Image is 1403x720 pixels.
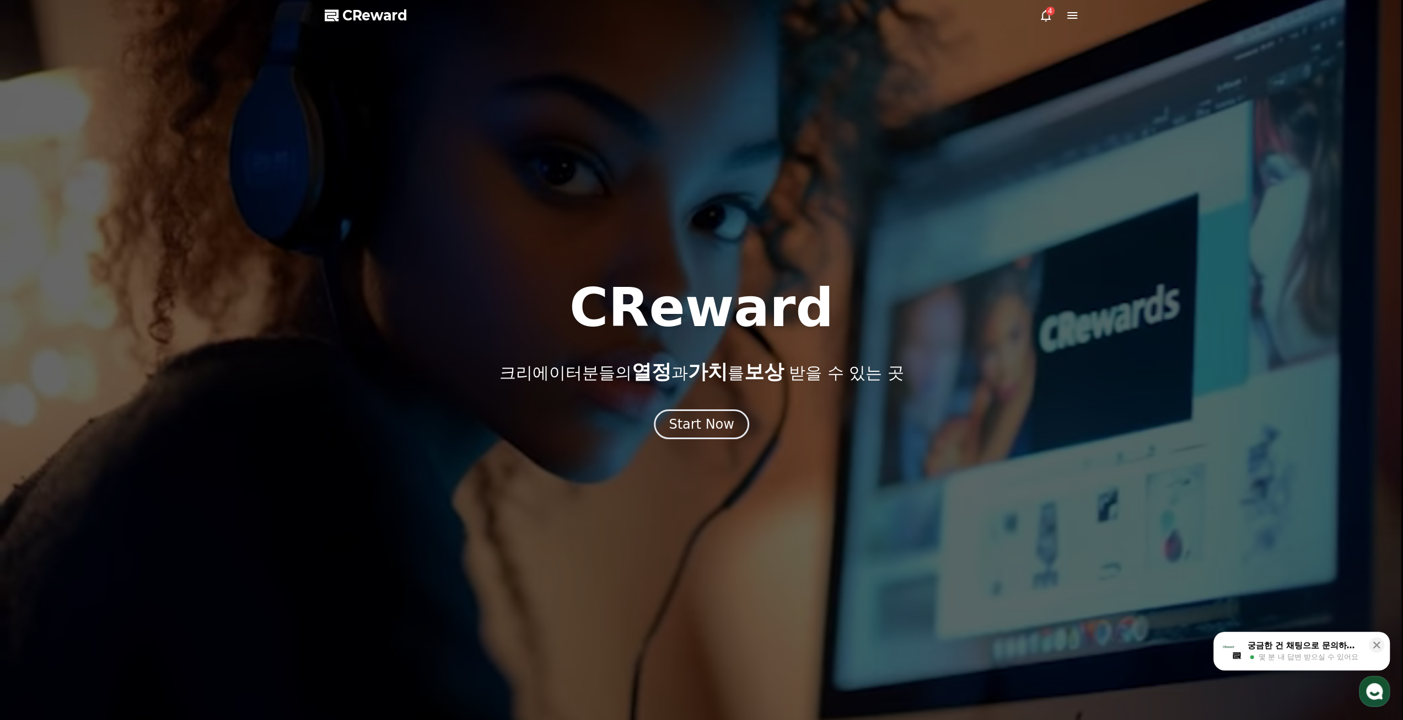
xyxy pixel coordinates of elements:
a: 4 [1039,9,1052,22]
span: CReward [342,7,407,24]
span: 보상 [744,360,783,383]
span: 가치 [687,360,727,383]
p: 크리에이터분들의 과 를 받을 수 있는 곳 [499,361,904,383]
span: 홈 [35,366,41,375]
h1: CReward [569,281,834,334]
a: Start Now [654,420,749,431]
div: Start Now [669,415,734,433]
a: CReward [325,7,407,24]
span: 대화 [101,367,114,376]
button: Start Now [654,409,749,439]
span: 설정 [170,366,184,375]
a: 대화 [73,350,142,377]
a: 홈 [3,350,73,377]
span: 열정 [631,360,671,383]
div: 4 [1046,7,1055,15]
a: 설정 [142,350,212,377]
